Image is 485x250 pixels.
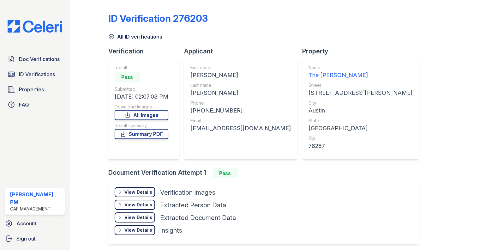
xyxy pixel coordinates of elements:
[184,47,302,56] div: Applicant
[190,106,291,115] div: [PHONE_NUMBER]
[19,70,55,78] span: ID Verifications
[115,86,168,92] div: Submitted
[3,20,67,33] img: CE_Logo_Blue-a8612792a0a2168367f1c8372b55b34899dd931a85d93a1a3d3e32e68fde9ad4.png
[124,189,152,195] div: View Details
[10,191,62,206] div: [PERSON_NAME] PM
[308,64,412,80] a: Name The [PERSON_NAME]
[302,47,424,56] div: Property
[124,214,152,221] div: View Details
[108,168,424,178] div: Document Verification Attempt 1
[115,129,168,139] a: Summary PDF
[160,213,236,222] div: Extracted Document Data
[124,202,152,208] div: View Details
[308,82,412,88] div: Street
[308,71,412,80] div: The [PERSON_NAME]
[308,142,412,150] div: 78287
[124,227,152,233] div: View Details
[115,92,168,101] div: [DATE] 02:07:03 PM
[16,235,36,242] span: Sign out
[160,188,215,197] div: Verification Images
[308,106,412,115] div: Austin
[160,226,182,235] div: Insights
[108,13,208,24] div: ID Verification 276203
[190,100,291,106] div: Phone
[190,82,291,88] div: Last name
[108,33,162,40] a: All ID verifications
[115,104,168,110] div: Download Images
[108,47,184,56] div: Verification
[190,124,291,133] div: [EMAIL_ADDRESS][DOMAIN_NAME]
[308,88,412,97] div: [STREET_ADDRESS][PERSON_NAME]
[308,64,412,71] div: Name
[115,110,168,120] a: All Images
[308,100,412,106] div: City
[308,135,412,142] div: Zip
[213,168,238,178] div: Pass
[19,55,60,63] span: Doc Verifications
[5,83,65,96] a: Properties
[160,201,226,210] div: Extracted Person Data
[115,72,140,82] div: Pass
[190,88,291,97] div: [PERSON_NAME]
[115,64,168,71] div: Result
[190,118,291,124] div: Email
[5,98,65,111] a: FAQ
[190,64,291,71] div: First name
[115,123,168,129] div: Result summary
[19,86,44,93] span: Properties
[5,53,65,65] a: Doc Verifications
[190,71,291,80] div: [PERSON_NAME]
[16,220,36,227] span: Account
[5,68,65,81] a: ID Verifications
[3,217,67,230] a: Account
[10,206,62,212] div: CAF Management
[308,124,412,133] div: [GEOGRAPHIC_DATA]
[308,118,412,124] div: State
[3,232,67,245] a: Sign out
[19,101,29,108] span: FAQ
